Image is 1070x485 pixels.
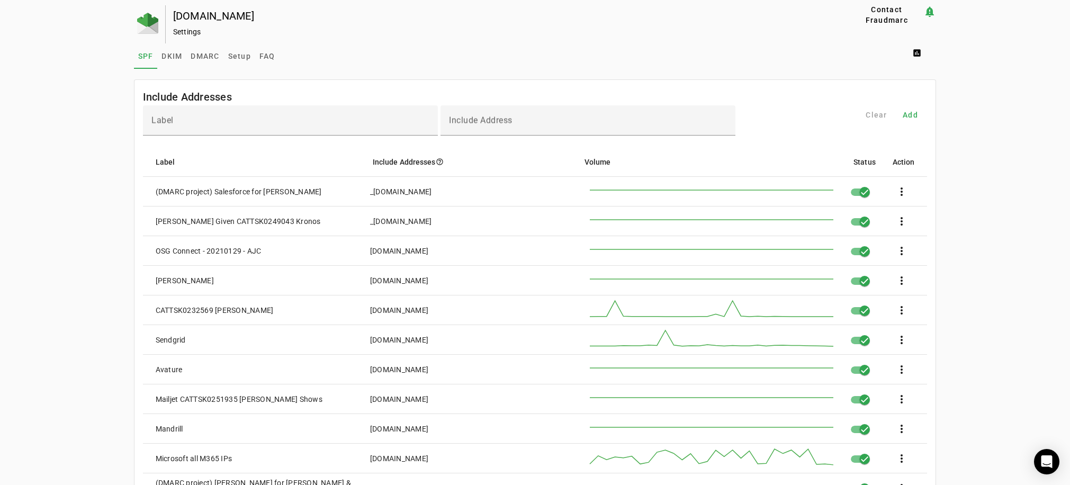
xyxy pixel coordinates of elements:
[370,453,428,464] div: [DOMAIN_NAME]
[151,115,174,125] mat-label: Label
[884,147,928,177] mat-header-cell: Action
[449,115,512,125] mat-label: Include Address
[370,335,428,345] div: [DOMAIN_NAME]
[228,52,251,60] span: Setup
[576,147,845,177] mat-header-cell: Volume
[370,246,428,256] div: [DOMAIN_NAME]
[156,305,274,316] div: CATTSK0232569 [PERSON_NAME]
[156,275,214,286] div: [PERSON_NAME]
[370,305,428,316] div: [DOMAIN_NAME]
[137,13,158,34] img: Fraudmarc Logo
[143,147,364,177] mat-header-cell: Label
[370,216,432,227] div: _[DOMAIN_NAME]
[156,246,262,256] div: OSG Connect - 20210129 - AJC
[191,52,219,60] span: DMARC
[156,394,322,405] div: Mailjet CATTSK0251935 [PERSON_NAME] Shows
[893,105,927,124] button: Add
[1034,449,1059,474] div: Open Intercom Messenger
[370,364,428,375] div: [DOMAIN_NAME]
[173,26,816,37] div: Settings
[436,158,444,166] i: help_outline
[143,88,232,105] mat-card-title: Include Addresses
[370,186,432,197] div: _[DOMAIN_NAME]
[156,216,321,227] div: [PERSON_NAME] Given CATTSK0249043 Kronos
[370,275,428,286] div: [DOMAIN_NAME]
[370,424,428,434] div: [DOMAIN_NAME]
[224,43,255,69] a: Setup
[173,11,816,21] div: [DOMAIN_NAME]
[259,52,275,60] span: FAQ
[156,424,183,434] div: Mandrill
[903,110,918,120] span: Add
[157,43,186,69] a: DKIM
[850,5,923,24] button: Contact Fraudmarc
[156,364,183,375] div: Avature
[156,335,186,345] div: Sendgrid
[186,43,223,69] a: DMARC
[138,52,154,60] span: SPF
[845,147,884,177] mat-header-cell: Status
[923,5,936,18] mat-icon: notification_important
[161,52,182,60] span: DKIM
[156,186,322,197] div: (DMARC project) Salesforce for [PERSON_NAME]
[854,4,919,25] span: Contact Fraudmarc
[364,147,576,177] mat-header-cell: Include Addresses
[370,394,428,405] div: [DOMAIN_NAME]
[255,43,280,69] a: FAQ
[156,453,232,464] div: Microsoft all M365 IPs
[134,43,158,69] a: SPF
